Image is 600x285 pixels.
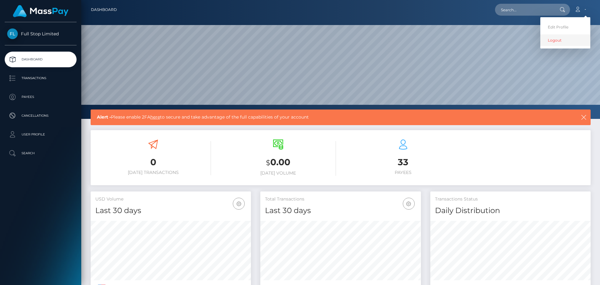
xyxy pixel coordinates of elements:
[7,92,74,102] p: Payees
[95,196,246,202] h5: USD Volume
[5,31,77,37] span: Full Stop Limited
[5,108,77,124] a: Cancellations
[540,21,590,33] a: Edit Profile
[7,55,74,64] p: Dashboard
[13,5,68,17] img: MassPay Logo
[345,156,461,168] h3: 33
[5,127,77,142] a: User Profile
[220,170,336,176] h6: [DATE] Volume
[435,196,586,202] h5: Transactions Status
[345,170,461,175] h6: Payees
[540,34,590,46] a: Logout
[265,196,416,202] h5: Total Transactions
[5,145,77,161] a: Search
[95,156,211,168] h3: 0
[95,170,211,175] h6: [DATE] Transactions
[95,205,246,216] h4: Last 30 days
[5,52,77,67] a: Dashboard
[7,28,18,39] img: Full Stop Limited
[220,156,336,169] h3: 0.00
[97,114,111,120] b: Alert -
[7,74,74,83] p: Transactions
[495,4,554,16] input: Search...
[91,3,117,16] a: Dashboard
[150,114,160,120] a: here
[266,158,270,167] small: $
[435,205,586,216] h4: Daily Distribution
[7,130,74,139] p: User Profile
[97,114,531,120] span: Please enable 2FA to secure and take advantage of the full capabilities of your account
[5,89,77,105] a: Payees
[265,205,416,216] h4: Last 30 days
[7,111,74,120] p: Cancellations
[7,149,74,158] p: Search
[5,70,77,86] a: Transactions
